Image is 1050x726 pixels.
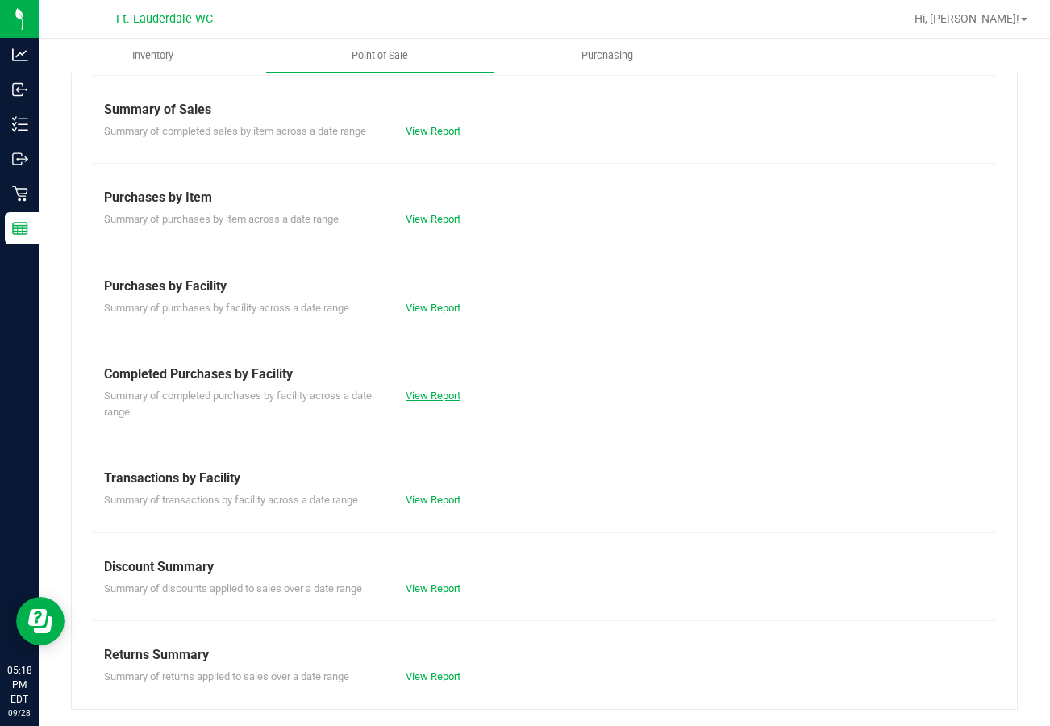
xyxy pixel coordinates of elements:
[406,670,460,682] a: View Report
[406,390,460,402] a: View Report
[104,302,349,314] span: Summary of purchases by facility across a date range
[406,582,460,595] a: View Report
[116,12,213,26] span: Ft. Lauderdale WC
[104,277,985,296] div: Purchases by Facility
[406,125,460,137] a: View Report
[560,48,655,63] span: Purchasing
[406,302,460,314] a: View Report
[16,597,65,645] iframe: Resource center
[39,39,266,73] a: Inventory
[104,100,985,119] div: Summary of Sales
[104,494,358,506] span: Summary of transactions by facility across a date range
[7,707,31,719] p: 09/28
[406,494,460,506] a: View Report
[104,213,339,225] span: Summary of purchases by item across a date range
[104,469,985,488] div: Transactions by Facility
[12,151,28,167] inline-svg: Outbound
[406,213,460,225] a: View Report
[12,186,28,202] inline-svg: Retail
[104,188,985,207] div: Purchases by Item
[104,365,985,384] div: Completed Purchases by Facility
[104,390,372,418] span: Summary of completed purchases by facility across a date range
[494,39,721,73] a: Purchasing
[104,582,362,595] span: Summary of discounts applied to sales over a date range
[12,220,28,236] inline-svg: Reports
[266,39,494,73] a: Point of Sale
[12,116,28,132] inline-svg: Inventory
[110,48,195,63] span: Inventory
[915,12,1019,25] span: Hi, [PERSON_NAME]!
[104,125,366,137] span: Summary of completed sales by item across a date range
[7,663,31,707] p: 05:18 PM EDT
[104,645,985,665] div: Returns Summary
[330,48,430,63] span: Point of Sale
[104,557,985,577] div: Discount Summary
[104,670,349,682] span: Summary of returns applied to sales over a date range
[12,47,28,63] inline-svg: Analytics
[12,81,28,98] inline-svg: Inbound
